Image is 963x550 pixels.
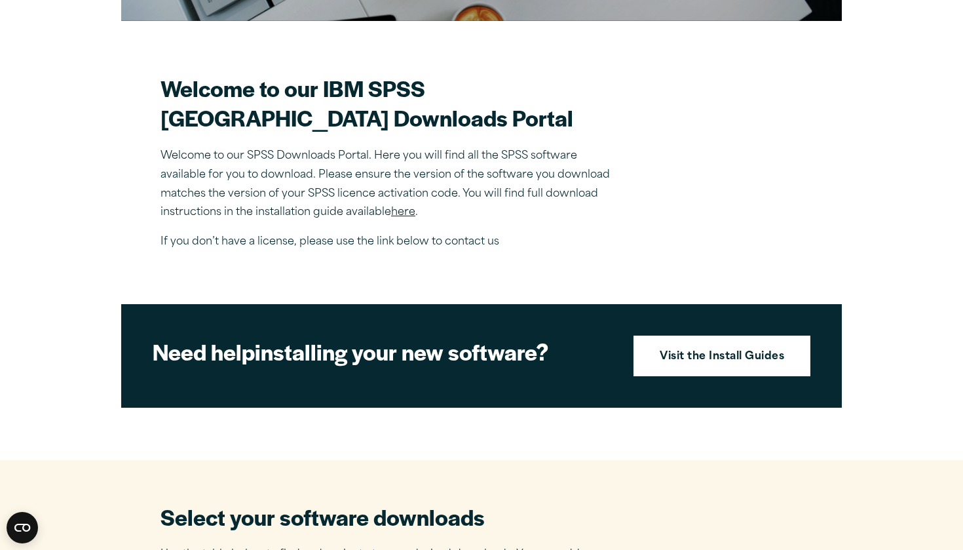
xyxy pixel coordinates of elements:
[160,233,619,252] p: If you don’t have a license, please use the link below to contact us
[153,336,255,367] strong: Need help
[660,349,784,366] strong: Visit the Install Guides
[391,207,415,218] a: here
[160,73,619,132] h2: Welcome to our IBM SPSS [GEOGRAPHIC_DATA] Downloads Portal
[160,147,619,222] p: Welcome to our SPSS Downloads Portal. Here you will find all the SPSS software available for you ...
[160,502,599,532] h2: Select your software downloads
[7,512,38,543] button: Open CMP widget
[633,336,810,376] a: Visit the Install Guides
[153,337,611,366] h2: installing your new software?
